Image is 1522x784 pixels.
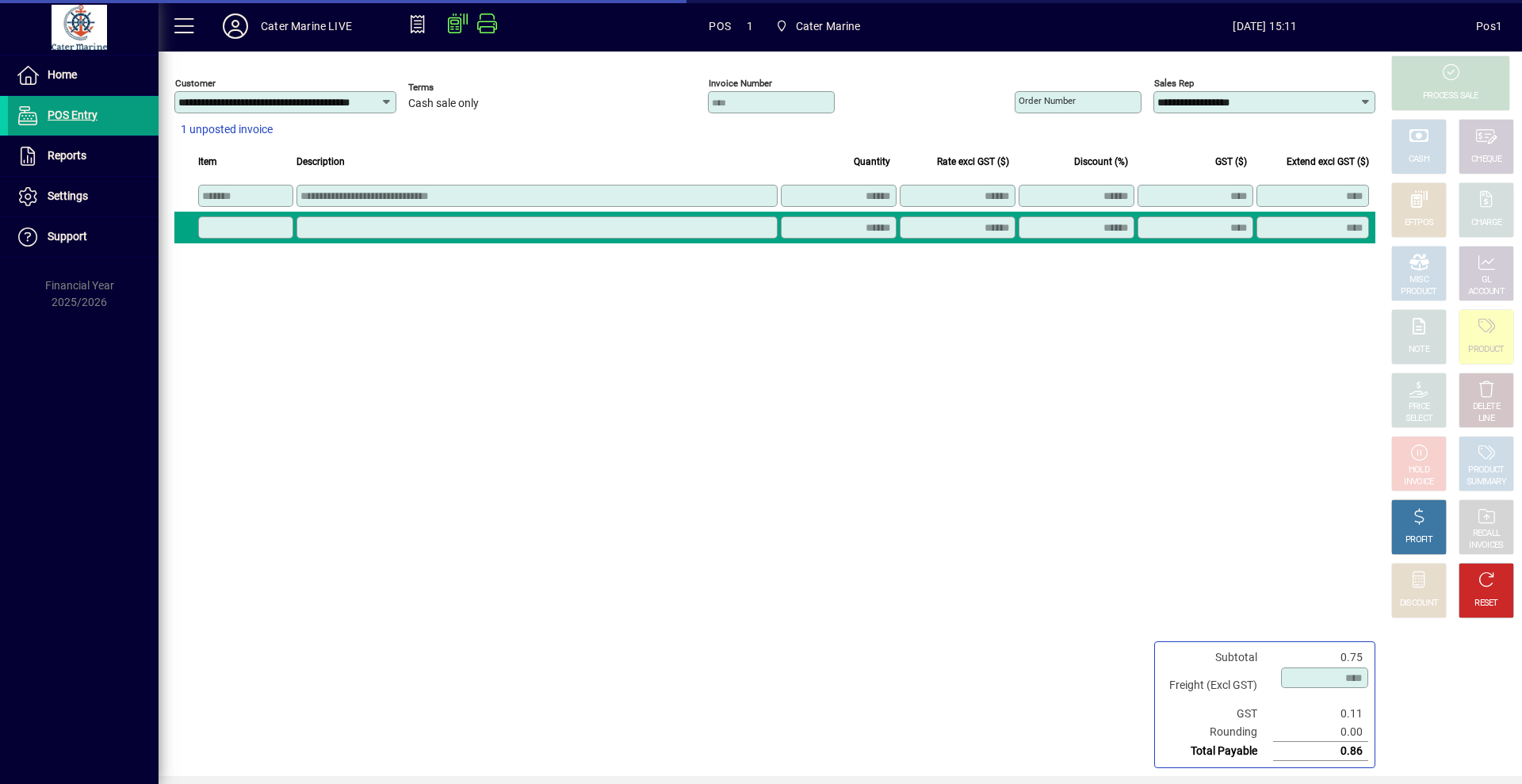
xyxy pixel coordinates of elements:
mat-label: Invoice number [709,78,772,89]
mat-label: Customer [175,78,216,89]
div: LINE [1478,413,1494,425]
span: POS [709,13,731,39]
div: Cater Marine LIVE [261,13,352,39]
span: GST ($) [1215,153,1247,170]
div: CHARGE [1471,217,1502,229]
span: Quantity [854,153,890,170]
div: DELETE [1473,401,1500,413]
div: PRODUCT [1401,286,1436,298]
span: [DATE] 15:11 [1054,13,1477,39]
td: 0.11 [1273,705,1368,723]
td: 0.00 [1273,723,1368,742]
span: Rate excl GST ($) [937,153,1009,170]
span: Reports [48,149,86,162]
span: Terms [408,82,503,93]
span: Extend excl GST ($) [1287,153,1369,170]
div: INVOICE [1404,476,1433,488]
mat-label: Sales rep [1154,78,1194,89]
span: Cater Marine [796,13,861,39]
mat-label: Order number [1019,95,1076,106]
span: 1 [747,13,753,39]
div: SUMMARY [1467,476,1506,488]
span: Item [198,153,217,170]
div: SELECT [1405,413,1433,425]
div: RESET [1474,598,1498,610]
span: Settings [48,189,88,202]
div: RECALL [1473,528,1501,540]
span: Support [48,230,87,243]
div: CASH [1409,154,1429,166]
div: EFTPOS [1405,217,1434,229]
td: GST [1161,705,1273,723]
div: PROCESS SALE [1423,90,1478,102]
td: Rounding [1161,723,1273,742]
td: Freight (Excl GST) [1161,667,1273,705]
div: PROFIT [1405,534,1432,546]
div: ACCOUNT [1468,286,1505,298]
div: Pos1 [1476,13,1502,39]
span: Cash sale only [408,98,479,110]
button: 1 unposted invoice [174,116,279,144]
div: PRODUCT [1468,344,1504,356]
div: GL [1482,274,1492,286]
a: Support [8,217,159,257]
td: Total Payable [1161,742,1273,761]
span: Home [48,68,77,81]
div: PRODUCT [1468,465,1504,476]
span: Cater Marine [769,12,867,40]
a: Settings [8,177,159,216]
div: INVOICES [1469,540,1503,552]
a: Home [8,55,159,95]
div: NOTE [1409,344,1429,356]
div: CHEQUE [1471,154,1501,166]
span: POS Entry [48,109,98,121]
div: DISCOUNT [1400,598,1438,610]
a: Reports [8,136,159,176]
td: 0.86 [1273,742,1368,761]
div: MISC [1409,274,1428,286]
button: Profile [210,12,261,40]
td: Subtotal [1161,648,1273,667]
div: HOLD [1409,465,1429,476]
span: Description [296,153,345,170]
span: 1 unposted invoice [181,121,273,138]
div: PRICE [1409,401,1430,413]
span: Discount (%) [1074,153,1128,170]
td: 0.75 [1273,648,1368,667]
